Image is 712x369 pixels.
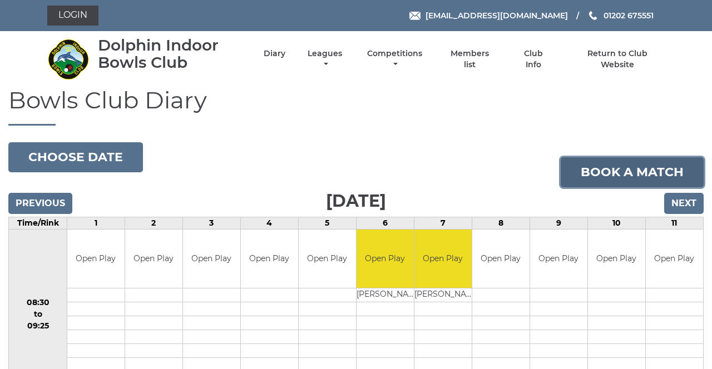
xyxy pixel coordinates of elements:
a: Competitions [364,48,425,70]
a: Club Info [515,48,551,70]
td: Open Play [125,230,182,288]
td: 4 [240,217,298,230]
img: Email [409,12,421,20]
td: 2 [125,217,182,230]
a: Leagues [305,48,345,70]
input: Next [664,193,704,214]
a: Diary [264,48,285,59]
td: 5 [298,217,356,230]
h1: Bowls Club Diary [8,87,704,126]
td: Open Play [646,230,703,288]
td: Open Play [67,230,125,288]
td: 3 [182,217,240,230]
span: [EMAIL_ADDRESS][DOMAIN_NAME] [426,11,568,21]
td: 1 [67,217,125,230]
td: Open Play [241,230,298,288]
a: Email [EMAIL_ADDRESS][DOMAIN_NAME] [409,9,568,22]
td: Open Play [472,230,530,288]
img: Dolphin Indoor Bowls Club [47,38,89,80]
td: 10 [587,217,645,230]
a: Members list [444,48,496,70]
td: Open Play [183,230,240,288]
a: Phone us 01202 675551 [587,9,654,22]
td: [PERSON_NAME] [414,288,472,302]
a: Login [47,6,98,26]
td: Open Play [299,230,356,288]
td: Open Play [530,230,587,288]
div: Dolphin Indoor Bowls Club [98,37,244,71]
span: 01202 675551 [604,11,654,21]
a: Return to Club Website [571,48,665,70]
td: Time/Rink [9,217,67,230]
td: 8 [472,217,530,230]
td: 9 [530,217,587,230]
td: 11 [645,217,703,230]
td: Open Play [414,230,472,288]
a: Book a match [561,157,704,187]
input: Previous [8,193,72,214]
button: Choose date [8,142,143,172]
td: [PERSON_NAME] [357,288,414,302]
img: Phone us [589,11,597,20]
td: 6 [356,217,414,230]
td: 7 [414,217,472,230]
td: Open Play [588,230,645,288]
td: Open Play [357,230,414,288]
